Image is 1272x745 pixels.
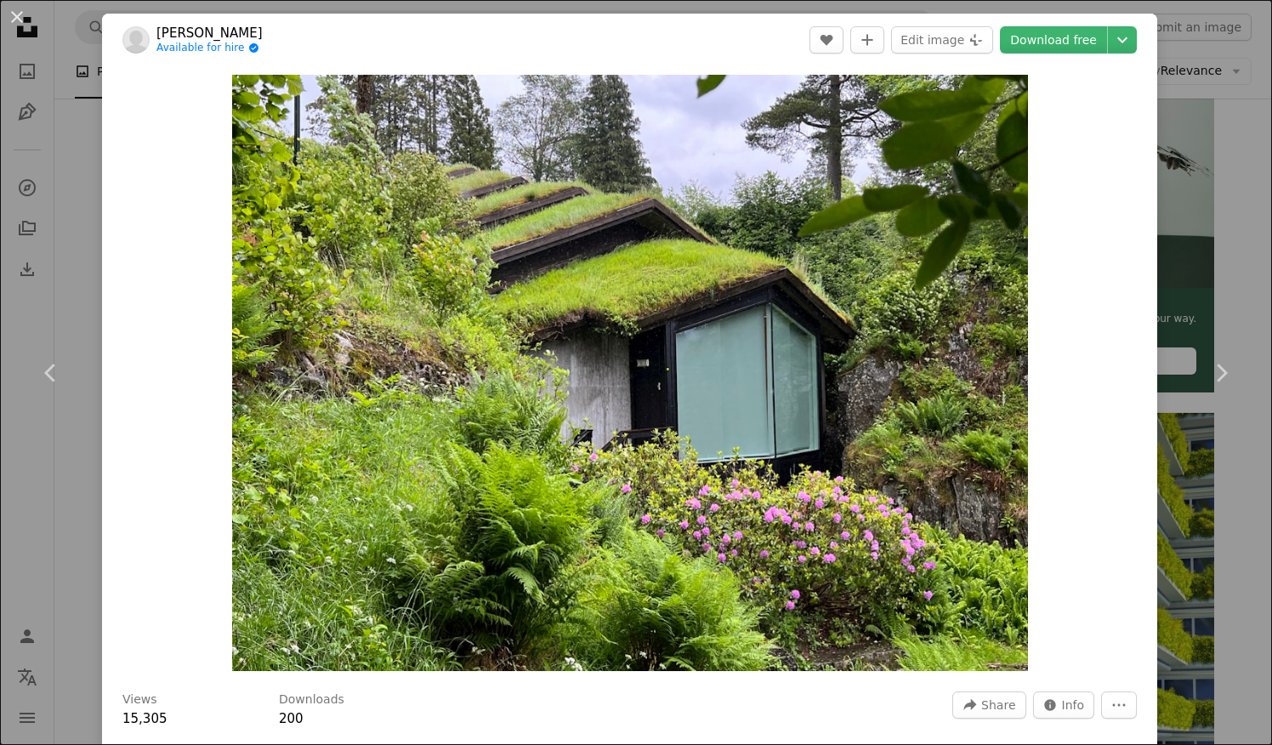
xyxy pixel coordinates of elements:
[1108,26,1137,54] button: Choose download size
[156,42,263,55] a: Available for hire
[981,692,1015,718] span: Share
[156,25,263,42] a: [PERSON_NAME]
[122,691,157,708] h3: Views
[122,26,150,54] img: Go to Freysteinn G. Jonsson's profile
[809,26,843,54] button: Like
[850,26,884,54] button: Add to Collection
[279,711,304,726] span: 200
[1170,291,1272,454] a: Next
[891,26,993,54] button: Edit image
[1101,691,1137,719] button: More Actions
[1062,692,1085,718] span: Info
[232,75,1028,671] img: a small building in a forest
[952,691,1025,719] button: Share this image
[279,691,344,708] h3: Downloads
[1033,691,1095,719] button: Stats about this image
[232,75,1028,671] button: Zoom in on this image
[1000,26,1107,54] a: Download free
[122,711,168,726] span: 15,305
